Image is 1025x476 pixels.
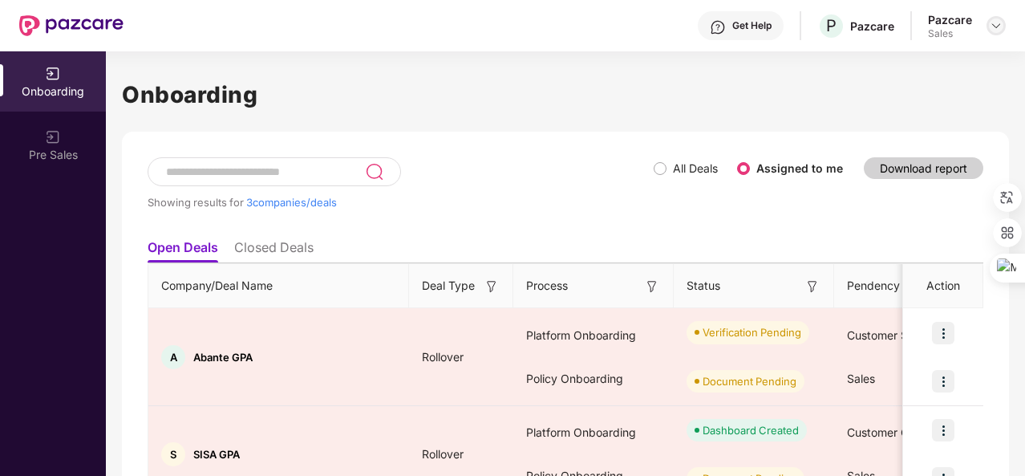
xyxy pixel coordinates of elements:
[122,77,1009,112] h1: Onboarding
[513,314,674,357] div: Platform Onboarding
[19,15,124,36] img: New Pazcare Logo
[148,196,654,209] div: Showing results for
[932,370,954,393] img: icon
[847,277,918,295] span: Pendency On
[673,161,718,175] label: All Deals
[45,66,61,82] img: svg+xml;base64,PHN2ZyB3aWR0aD0iMjAiIGhlaWdodD0iMjAiIHZpZXdCb3g9IjAgMCAyMCAyMCIgZmlsbD0ibm9uZSIgeG...
[644,279,660,295] img: svg+xml;base64,PHN2ZyB3aWR0aD0iMTYiIGhlaWdodD0iMTYiIHZpZXdCb3g9IjAgMCAxNiAxNiIgZmlsbD0ibm9uZSIgeG...
[864,157,983,179] button: Download report
[526,277,568,295] span: Process
[928,27,972,40] div: Sales
[161,345,185,369] div: A
[687,277,720,295] span: Status
[193,448,240,461] span: SISA GPA
[850,18,894,34] div: Pazcare
[847,328,945,342] span: Customer Success
[45,129,61,145] img: svg+xml;base64,PHN2ZyB3aWR0aD0iMjAiIGhlaWdodD0iMjAiIHZpZXdCb3g9IjAgMCAyMCAyMCIgZmlsbD0ibm9uZSIgeG...
[246,196,337,209] span: 3 companies/deals
[756,161,843,175] label: Assigned to me
[703,324,801,340] div: Verification Pending
[484,279,500,295] img: svg+xml;base64,PHN2ZyB3aWR0aD0iMTYiIGhlaWdodD0iMTYiIHZpZXdCb3g9IjAgMCAxNiAxNiIgZmlsbD0ibm9uZSIgeG...
[932,419,954,441] img: icon
[513,411,674,454] div: Platform Onboarding
[928,12,972,27] div: Pazcare
[409,350,476,364] span: Rollover
[148,239,218,262] li: Open Deals
[161,442,185,466] div: S
[234,239,314,262] li: Closed Deals
[193,351,253,364] span: Abante GPA
[703,373,796,389] div: Document Pending
[826,16,837,35] span: P
[932,322,954,344] img: icon
[148,264,409,308] th: Company/Deal Name
[847,372,875,385] span: Sales
[903,264,983,308] th: Action
[703,422,799,438] div: Dashboard Created
[422,277,475,295] span: Deal Type
[409,447,476,461] span: Rollover
[365,162,383,181] img: svg+xml;base64,PHN2ZyB3aWR0aD0iMjQiIGhlaWdodD0iMjUiIHZpZXdCb3g9IjAgMCAyNCAyNSIgZmlsbD0ibm9uZSIgeG...
[990,19,1003,32] img: svg+xml;base64,PHN2ZyBpZD0iRHJvcGRvd24tMzJ4MzIiIHhtbG5zPSJodHRwOi8vd3d3LnczLm9yZy8yMDAwL3N2ZyIgd2...
[804,279,820,295] img: svg+xml;base64,PHN2ZyB3aWR0aD0iMTYiIGhlaWdodD0iMTYiIHZpZXdCb3g9IjAgMCAxNiAxNiIgZmlsbD0ibm9uZSIgeG...
[513,357,674,401] div: Policy Onboarding
[732,19,772,32] div: Get Help
[847,425,963,439] span: Customer Onboarding
[710,19,726,35] img: svg+xml;base64,PHN2ZyBpZD0iSGVscC0zMngzMiIgeG1sbnM9Imh0dHA6Ly93d3cudzMub3JnLzIwMDAvc3ZnIiB3aWR0aD...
